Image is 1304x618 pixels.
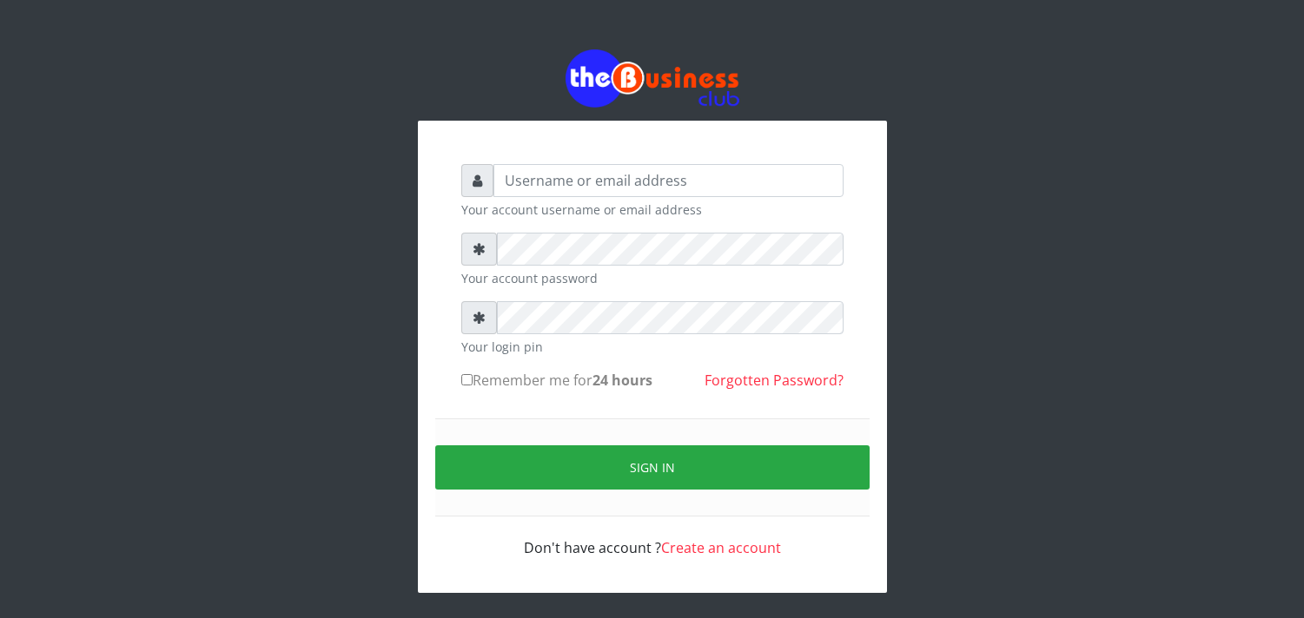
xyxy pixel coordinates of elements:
button: Sign in [435,445,870,490]
label: Remember me for [461,370,652,391]
small: Your account username or email address [461,201,844,219]
div: Don't have account ? [461,516,844,558]
a: Forgotten Password? [705,371,844,390]
b: 24 hours [592,371,652,390]
small: Your account password [461,269,844,287]
input: Username or email address [493,164,844,197]
input: Remember me for24 hours [461,374,473,385]
small: Your login pin [461,338,844,356]
a: Create an account [661,538,781,557]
